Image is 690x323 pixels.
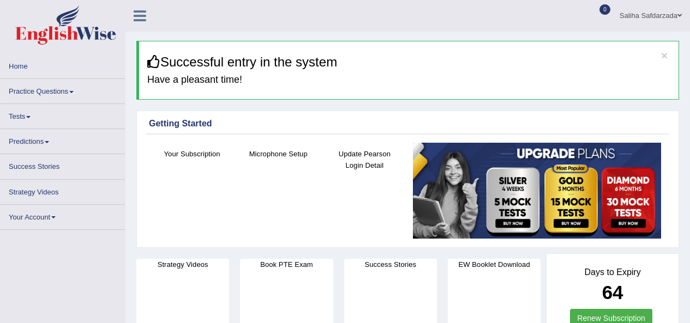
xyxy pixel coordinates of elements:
[1,129,125,150] a: Predictions
[599,4,610,15] span: 0
[602,282,623,303] b: 64
[344,259,437,270] h4: Success Stories
[1,180,125,201] a: Strategy Videos
[1,79,125,100] a: Practice Questions
[147,55,670,69] h3: Successful entry in the system
[559,267,667,277] h4: Days to Expiry
[1,104,125,125] a: Tests
[241,148,316,160] h4: Microphone Setup
[448,259,541,270] h4: EW Booklet Download
[413,143,661,239] img: small5.jpg
[327,148,402,171] h4: Update Pearson Login Detail
[154,148,230,160] h4: Your Subscription
[136,259,229,270] h4: Strategy Videos
[661,50,668,61] button: ×
[1,54,125,75] a: Home
[1,205,125,226] a: Your Account
[240,259,333,270] h4: Book PTE Exam
[149,117,667,130] div: Getting Started
[147,75,670,86] h4: Have a pleasant time!
[1,154,125,175] a: Success Stories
